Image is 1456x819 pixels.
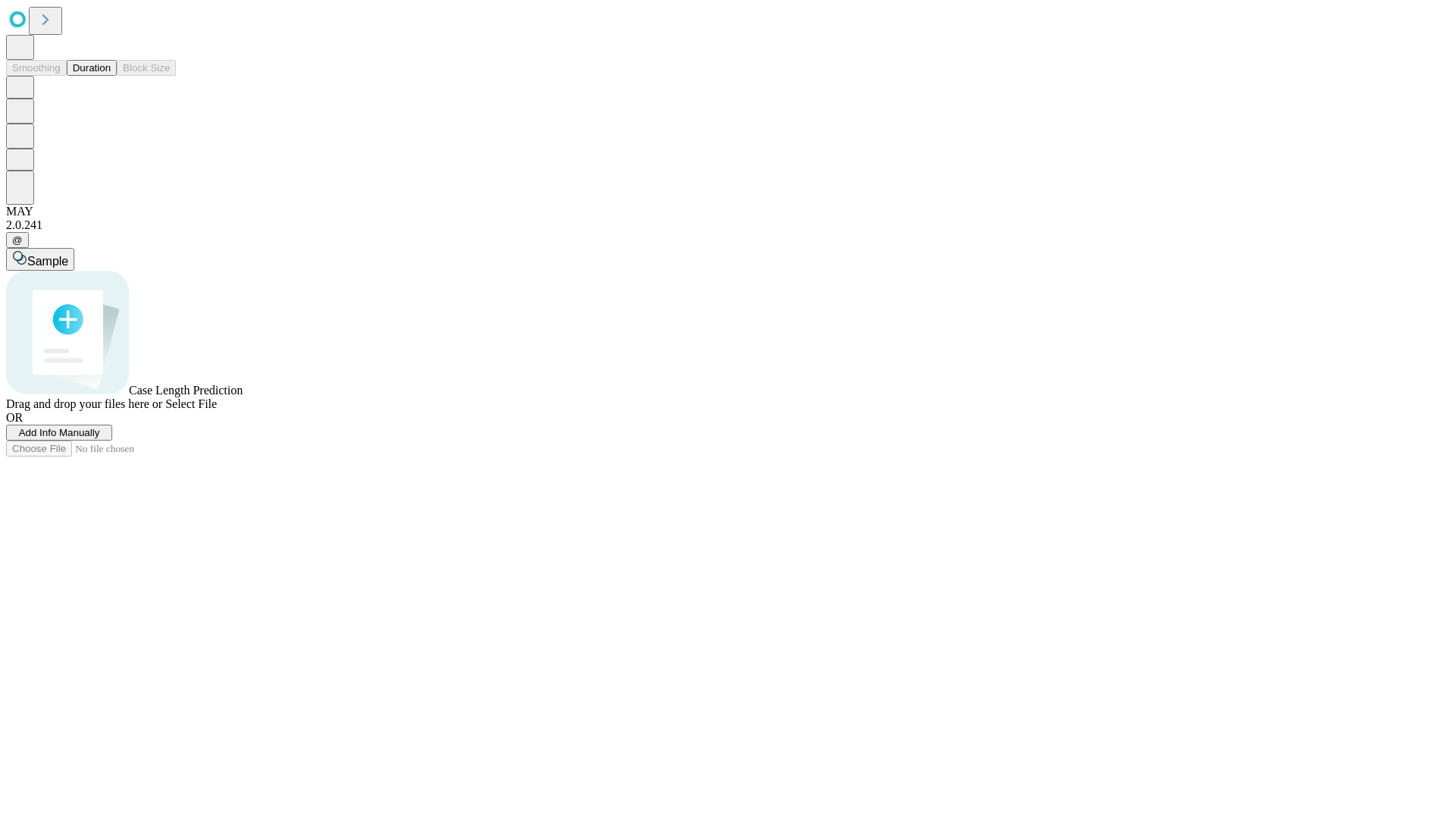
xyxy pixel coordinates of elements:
[6,425,112,441] button: Add Info Manually
[129,384,243,397] span: Case Length Prediction
[6,248,74,271] button: Sample
[165,397,217,410] span: Select File
[6,205,1450,218] div: MAY
[67,60,117,76] button: Duration
[12,234,23,246] span: @
[19,427,100,438] span: Add Info Manually
[117,60,176,76] button: Block Size
[27,255,68,268] span: Sample
[6,60,67,76] button: Smoothing
[6,397,162,410] span: Drag and drop your files here or
[6,411,23,424] span: OR
[6,218,1450,232] div: 2.0.241
[6,232,29,248] button: @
